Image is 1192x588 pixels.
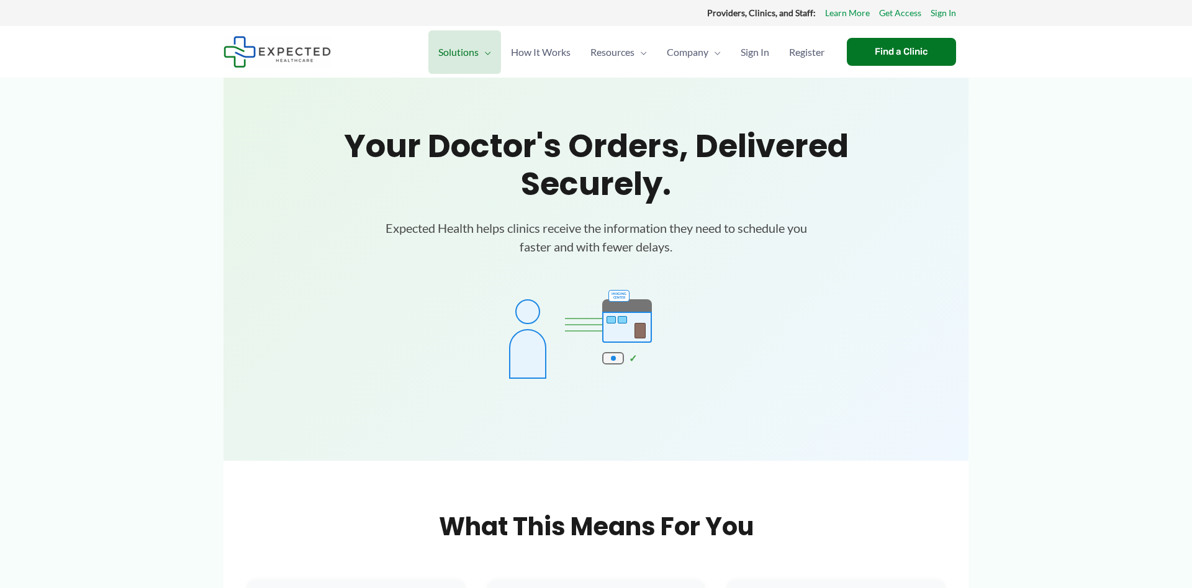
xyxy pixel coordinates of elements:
span: Menu Toggle [634,30,647,74]
span: Menu Toggle [708,30,721,74]
div: CENTER [612,296,626,299]
a: Get Access [879,5,921,21]
span: Resources [590,30,634,74]
span: How It Works [511,30,571,74]
a: Sign In [931,5,956,21]
span: Menu Toggle [479,30,491,74]
span: Company [667,30,708,74]
span: Sign In [741,30,769,74]
img: Expected Healthcare Logo - side, dark font, small [223,36,331,68]
a: Find a Clinic [847,38,956,66]
h2: What This Means for You [248,510,944,543]
a: Learn More [825,5,870,21]
a: Sign In [731,30,779,74]
div: IMAGING [612,292,626,296]
a: SolutionsMenu Toggle [428,30,501,74]
h1: Your doctor's orders, delivered securely. [286,127,906,204]
div: ✓ [629,349,637,368]
a: ResourcesMenu Toggle [580,30,657,74]
p: Expected Health helps clinics receive the information they need to schedule you faster and with f... [379,219,813,256]
strong: Providers, Clinics, and Staff: [707,7,816,18]
nav: Primary Site Navigation [428,30,834,74]
span: Solutions [438,30,479,74]
a: Register [779,30,834,74]
a: CompanyMenu Toggle [657,30,731,74]
a: How It Works [501,30,580,74]
span: Register [789,30,824,74]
